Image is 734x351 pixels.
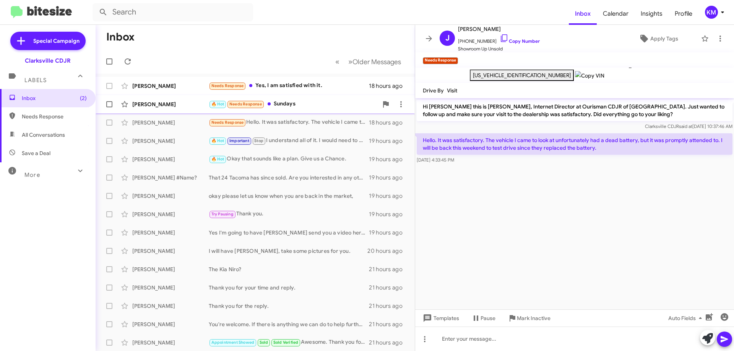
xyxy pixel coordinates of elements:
[369,320,409,328] div: 21 hours ago
[22,113,87,120] span: Needs Response
[273,340,299,345] span: Sold Verified
[481,311,495,325] span: Pause
[209,247,367,255] div: I will have [PERSON_NAME], take some pictures for you.
[209,81,369,90] div: Yes, I am satisfied with it.
[132,192,209,200] div: [PERSON_NAME]
[209,210,369,218] div: Thank you.
[209,338,369,347] div: Awesome. Thank you for your business.
[132,247,209,255] div: [PERSON_NAME]
[132,302,209,310] div: [PERSON_NAME]
[423,57,458,64] small: Needs Response
[211,157,224,162] span: 🔥 Hot
[417,100,732,121] p: Hi [PERSON_NAME] this is [PERSON_NAME], Internet Director at Ourisman CDJR of [GEOGRAPHIC_DATA]. ...
[445,32,450,44] span: J
[417,157,454,163] span: [DATE] 4:33:45 PM
[502,311,557,325] button: Mark Inactive
[211,83,244,88] span: Needs Response
[132,119,209,126] div: [PERSON_NAME]
[209,100,378,108] div: Sundays
[645,123,732,129] span: Clarksville CDJR [DATE] 10:37:46 AM
[352,58,401,66] span: Older Messages
[132,137,209,145] div: [PERSON_NAME]
[209,320,369,328] div: You're welcome. If there is anything we can do to help further the buying process please let me k...
[209,136,369,145] div: I understand all of it. I would need to see it to able to offer you a [PERSON_NAME] more.
[500,38,540,44] a: Copy Number
[80,94,87,102] span: (2)
[211,212,234,217] span: Try Pausing
[132,82,209,90] div: [PERSON_NAME]
[132,284,209,291] div: [PERSON_NAME]
[369,155,409,163] div: 19 hours ago
[33,37,80,45] span: Special Campaign
[423,87,444,94] span: Drive By
[369,265,409,273] div: 21 hours ago
[209,284,369,291] div: Thank you for your time and reply.
[597,3,635,25] a: Calendar
[132,155,209,163] div: [PERSON_NAME]
[369,302,409,310] div: 21 hours ago
[132,229,209,236] div: [PERSON_NAME]
[22,149,50,157] span: Save a Deal
[369,174,409,181] div: 19 hours ago
[254,138,263,143] span: Stop
[417,133,732,155] p: Hello. It was satisfactory. The vehicle I came to look at unfortunately had a dead battery, but i...
[93,3,253,21] input: Search
[369,119,409,126] div: 18 hours ago
[132,174,209,181] div: [PERSON_NAME] #Name?
[106,31,135,43] h1: Inbox
[458,34,540,45] span: [PHONE_NUMBER]
[335,57,339,66] span: «
[132,339,209,346] div: [PERSON_NAME]
[211,120,244,125] span: Needs Response
[24,171,40,178] span: More
[369,229,409,236] div: 19 hours ago
[10,32,86,50] a: Special Campaign
[421,311,459,325] span: Templates
[209,174,369,181] div: That 24 Tacoma has since sold. Are you interested in any other vehicle options?
[517,311,550,325] span: Mark Inactive
[470,70,574,81] button: [US_VEHICLE_IDENTIFICATION_NUMBER]
[367,247,409,255] div: 20 hours ago
[209,192,369,200] div: okay please let us know when you are back in the market,
[369,82,409,90] div: 18 hours ago
[132,265,209,273] div: [PERSON_NAME]
[662,311,711,325] button: Auto Fields
[415,311,465,325] button: Templates
[619,32,697,45] button: Apply Tags
[132,210,209,218] div: [PERSON_NAME]
[348,57,352,66] span: »
[668,311,705,325] span: Auto Fields
[331,54,406,70] nav: Page navigation example
[260,340,268,345] span: Sold
[209,229,369,236] div: Yes I'm going to have [PERSON_NAME] send you a video here shortly!
[22,94,87,102] span: Inbox
[229,138,249,143] span: Important
[369,339,409,346] div: 21 hours ago
[209,118,369,127] div: Hello. It was satisfactory. The vehicle I came to look at unfortunately had a dead battery, but i...
[229,102,262,107] span: Needs Response
[369,284,409,291] div: 21 hours ago
[211,102,224,107] span: 🔥 Hot
[458,24,540,34] span: [PERSON_NAME]
[669,3,698,25] a: Profile
[369,210,409,218] div: 19 hours ago
[705,6,718,19] div: KM
[575,71,604,80] img: Copy VIN
[698,6,726,19] button: KM
[447,87,457,94] span: Visit
[650,32,678,45] span: Apply Tags
[635,3,669,25] a: Insights
[569,3,597,25] a: Inbox
[132,320,209,328] div: [PERSON_NAME]
[25,57,71,65] div: Clarksville CDJR
[465,311,502,325] button: Pause
[211,340,255,345] span: Appointment Showed
[679,123,692,129] span: said at
[369,192,409,200] div: 19 hours ago
[22,131,65,139] span: All Conversations
[209,265,369,273] div: The Kia Niro?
